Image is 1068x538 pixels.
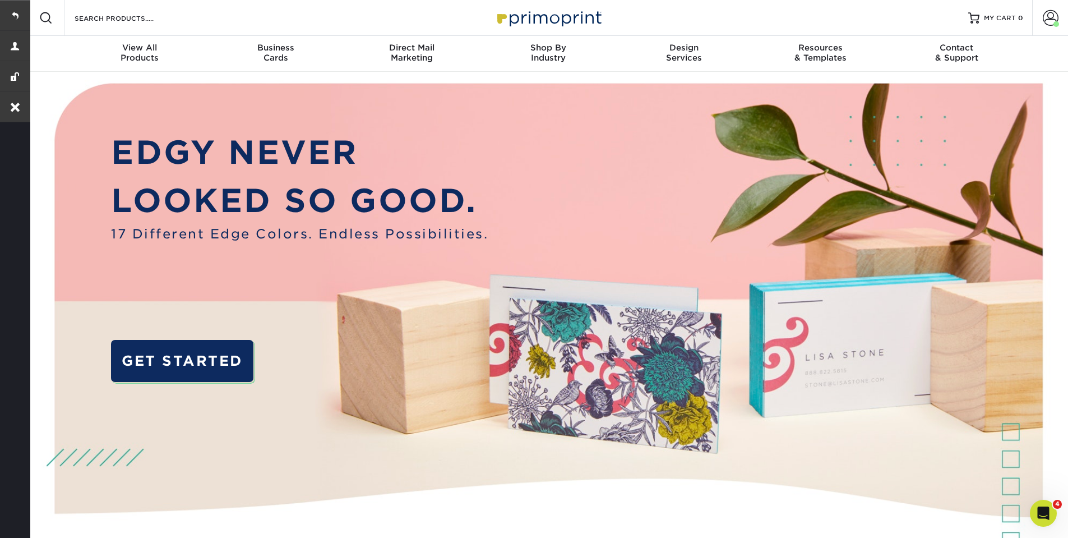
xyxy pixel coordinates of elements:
[73,11,183,25] input: SEARCH PRODUCTS.....
[616,43,752,63] div: Services
[1018,14,1023,22] span: 0
[111,128,488,177] p: EDGY NEVER
[984,13,1016,23] span: MY CART
[207,36,344,72] a: BusinessCards
[752,43,889,53] span: Resources
[1030,500,1057,527] iframe: Intercom live chat
[616,36,752,72] a: DesignServices
[752,43,889,63] div: & Templates
[111,224,488,243] span: 17 Different Edge Colors. Endless Possibilities.
[480,36,616,72] a: Shop ByIndustry
[72,43,208,63] div: Products
[889,43,1025,53] span: Contact
[889,43,1025,63] div: & Support
[111,177,488,225] p: LOOKED SO GOOD.
[344,36,480,72] a: Direct MailMarketing
[492,6,604,30] img: Primoprint
[752,36,889,72] a: Resources& Templates
[207,43,344,53] span: Business
[1053,500,1062,509] span: 4
[111,340,253,382] a: GET STARTED
[72,43,208,53] span: View All
[480,43,616,63] div: Industry
[480,43,616,53] span: Shop By
[344,43,480,53] span: Direct Mail
[207,43,344,63] div: Cards
[344,43,480,63] div: Marketing
[72,36,208,72] a: View AllProducts
[889,36,1025,72] a: Contact& Support
[616,43,752,53] span: Design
